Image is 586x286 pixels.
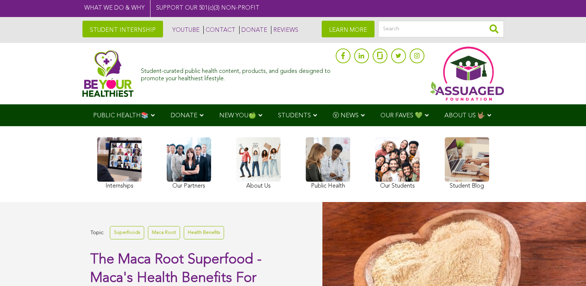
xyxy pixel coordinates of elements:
a: Health Benefits [184,226,224,239]
iframe: Chat Widget [549,250,586,286]
span: DONATE [170,112,197,119]
a: Superfoods [110,226,144,239]
a: LEARN MORE [322,21,375,37]
input: Search [378,21,504,37]
span: ABOUT US 🤟🏽 [444,112,485,119]
a: YOUTUBE [170,26,200,34]
a: DONATE [239,26,267,34]
span: STUDENTS [278,112,311,119]
span: Ⓥ NEWS [333,112,359,119]
span: NEW YOU🍏 [219,112,256,119]
a: CONTACT [203,26,236,34]
div: Navigation Menu [82,104,504,126]
div: Student-curated public health content, products, and guides designed to promote your healthiest l... [141,64,332,82]
a: STUDENT INTERNSHIP [82,21,163,37]
span: OUR FAVES 💚 [380,112,423,119]
span: PUBLIC HEALTH📚 [93,112,149,119]
img: glassdoor [377,52,382,59]
a: REVIEWS [271,26,298,34]
img: Assuaged [82,50,134,97]
a: Maca Root [148,226,180,239]
img: Assuaged App [430,47,504,101]
span: Topic: [90,228,104,238]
